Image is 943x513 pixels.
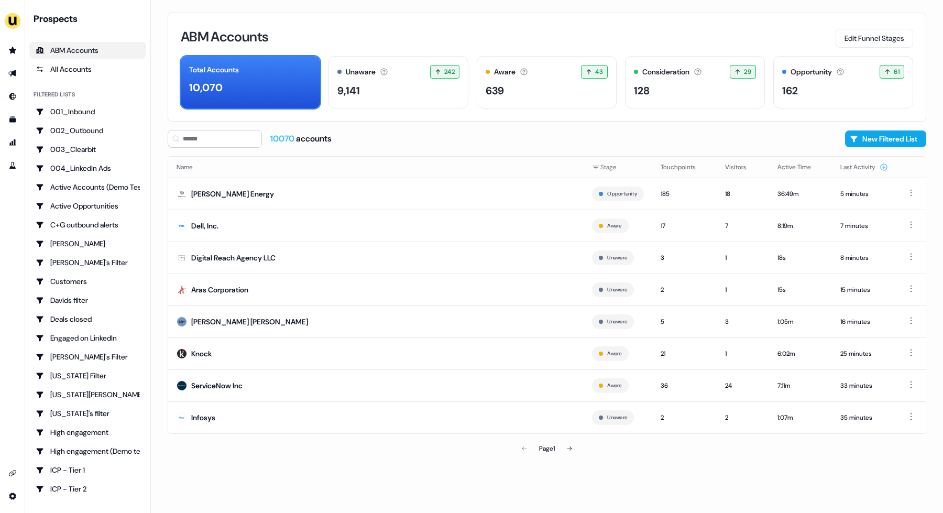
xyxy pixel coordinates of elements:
div: Aras Corporation [191,285,248,295]
div: 36:49m [777,189,824,199]
div: Consideration [642,67,689,78]
div: 5 [661,316,708,327]
div: 33 minutes [840,380,888,391]
div: 7 minutes [840,221,888,231]
div: High engagement (Demo testing) [36,446,140,456]
a: Go to Deals closed [29,311,146,328]
div: 639 [486,83,504,99]
div: Active Accounts (Demo Test) [36,182,140,192]
button: Unaware [607,253,627,263]
div: 36 [661,380,708,391]
div: 16 minutes [840,316,888,327]
div: ICP - Tier 1 [36,465,140,475]
a: Go to Georgia Slack [29,386,146,403]
span: 10070 [270,133,296,144]
div: 17 [661,221,708,231]
button: Last Activity [840,158,888,177]
a: Go to 003_Clearbit [29,141,146,158]
div: C+G outbound alerts [36,220,140,230]
div: 3 [725,316,761,327]
a: Go to 004_LinkedIn Ads [29,160,146,177]
a: Go to Charlotte's Filter [29,254,146,271]
button: New Filtered List [845,130,926,147]
button: Visitors [725,158,759,177]
div: ABM Accounts [36,45,140,56]
a: Go to experiments [4,157,21,174]
button: Aware [607,221,621,231]
div: 3 [661,253,708,263]
div: 9,141 [337,83,360,99]
a: Go to High engagement [29,424,146,441]
div: 5 minutes [840,189,888,199]
div: [PERSON_NAME] [36,238,140,249]
a: Go to integrations [4,488,21,505]
div: Total Accounts [189,64,239,75]
span: 43 [595,67,603,77]
div: 7 [725,221,761,231]
span: 242 [444,67,455,77]
a: ABM Accounts [29,42,146,59]
div: ServiceNow Inc [191,380,243,391]
div: accounts [270,133,332,145]
div: Unaware [346,67,376,78]
div: 2 [661,285,708,295]
div: 8 minutes [840,253,888,263]
a: Go to C+G outbound alerts [29,216,146,233]
button: Touchpoints [661,158,708,177]
div: [PERSON_NAME]'s Filter [36,257,140,268]
div: 128 [634,83,650,99]
div: 18s [777,253,824,263]
a: Go to integrations [4,465,21,482]
div: 002_Outbound [36,125,140,136]
a: Go to attribution [4,134,21,151]
a: Go to 002_Outbound [29,122,146,139]
div: Aware [494,67,516,78]
div: 35 minutes [840,412,888,423]
span: 29 [744,67,751,77]
div: 1 [725,348,761,359]
div: [PERSON_NAME]'s Filter [36,352,140,362]
button: Opportunity [607,189,637,199]
div: 15 minutes [840,285,888,295]
div: 7:11m [777,380,824,391]
button: Aware [607,381,621,390]
a: Go to templates [4,111,21,128]
div: Engaged on LinkedIn [36,333,140,343]
span: 61 [894,67,900,77]
a: Go to Georgia Filter [29,367,146,384]
button: Unaware [607,285,627,294]
div: 15s [777,285,824,295]
div: 1:07m [777,412,824,423]
a: Go to ICP - Tier 1 [29,462,146,478]
h3: ABM Accounts [181,30,268,43]
a: Go to prospects [4,42,21,59]
a: Go to Charlotte Stone [29,235,146,252]
a: Go to outbound experience [4,65,21,82]
div: Infosys [191,412,215,423]
div: High engagement [36,427,140,438]
div: 004_LinkedIn Ads [36,163,140,173]
button: Edit Funnel Stages [836,29,913,48]
div: 25 minutes [840,348,888,359]
div: 001_Inbound [36,106,140,117]
div: 2 [661,412,708,423]
div: 21 [661,348,708,359]
div: 162 [782,83,798,99]
div: [PERSON_NAME] [PERSON_NAME] [191,316,308,327]
button: Unaware [607,413,627,422]
div: Customers [36,276,140,287]
button: Unaware [607,317,627,326]
div: 8:19m [777,221,824,231]
div: [PERSON_NAME] Energy [191,189,274,199]
a: Go to Engaged on LinkedIn [29,330,146,346]
div: Davids filter [36,295,140,305]
div: 003_Clearbit [36,144,140,155]
div: 18 [725,189,761,199]
a: Go to Active Accounts (Demo Test) [29,179,146,195]
div: 185 [661,189,708,199]
div: Active Opportunities [36,201,140,211]
div: [US_STATE][PERSON_NAME] [36,389,140,400]
div: Digital Reach Agency LLC [191,253,276,263]
div: Prospects [34,13,146,25]
a: Go to Active Opportunities [29,198,146,214]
